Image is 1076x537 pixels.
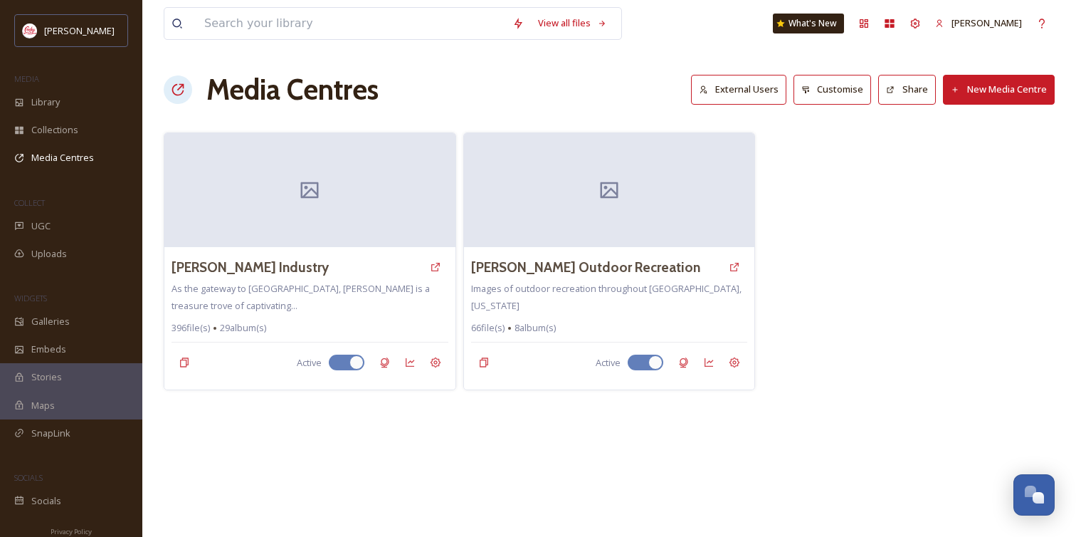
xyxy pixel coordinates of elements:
span: Maps [31,399,55,412]
span: Stories [31,370,62,384]
a: [PERSON_NAME] [928,9,1029,37]
span: Privacy Policy [51,527,92,536]
span: WIDGETS [14,293,47,303]
button: External Users [691,75,786,104]
span: Galleries [31,315,70,328]
button: Open Chat [1013,474,1055,516]
span: 29 album(s) [220,321,266,335]
span: Active [596,356,621,370]
a: [PERSON_NAME] Industry [172,257,329,278]
span: [PERSON_NAME] [951,16,1022,29]
span: MEDIA [14,73,39,84]
span: Uploads [31,247,67,261]
span: Embeds [31,343,66,356]
a: [PERSON_NAME] Outdoor Recreation [471,257,700,278]
span: COLLECT [14,197,45,208]
span: Socials [31,494,61,508]
span: Active [297,356,322,370]
span: 66 file(s) [471,321,505,335]
span: Collections [31,123,78,137]
a: View all files [531,9,614,37]
button: New Media Centre [943,75,1055,104]
input: Search your library [197,8,505,39]
span: 8 album(s) [515,321,556,335]
span: SnapLink [31,427,70,440]
span: SOCIALS [14,472,43,483]
button: Share [878,75,936,104]
a: What's New [773,14,844,33]
h1: Media Centres [206,68,379,111]
span: Library [31,95,60,109]
span: Media Centres [31,151,94,165]
button: Customise [793,75,872,104]
span: As the gateway to [GEOGRAPHIC_DATA], [PERSON_NAME] is a treasure trove of captivating... [172,282,430,312]
span: UGC [31,219,51,233]
img: images%20(1).png [23,24,37,38]
a: External Users [691,75,793,104]
a: Customise [793,75,879,104]
span: Images of outdoor recreation throughout [GEOGRAPHIC_DATA], [US_STATE] [471,282,742,312]
span: 396 file(s) [172,321,210,335]
span: [PERSON_NAME] [44,24,115,37]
